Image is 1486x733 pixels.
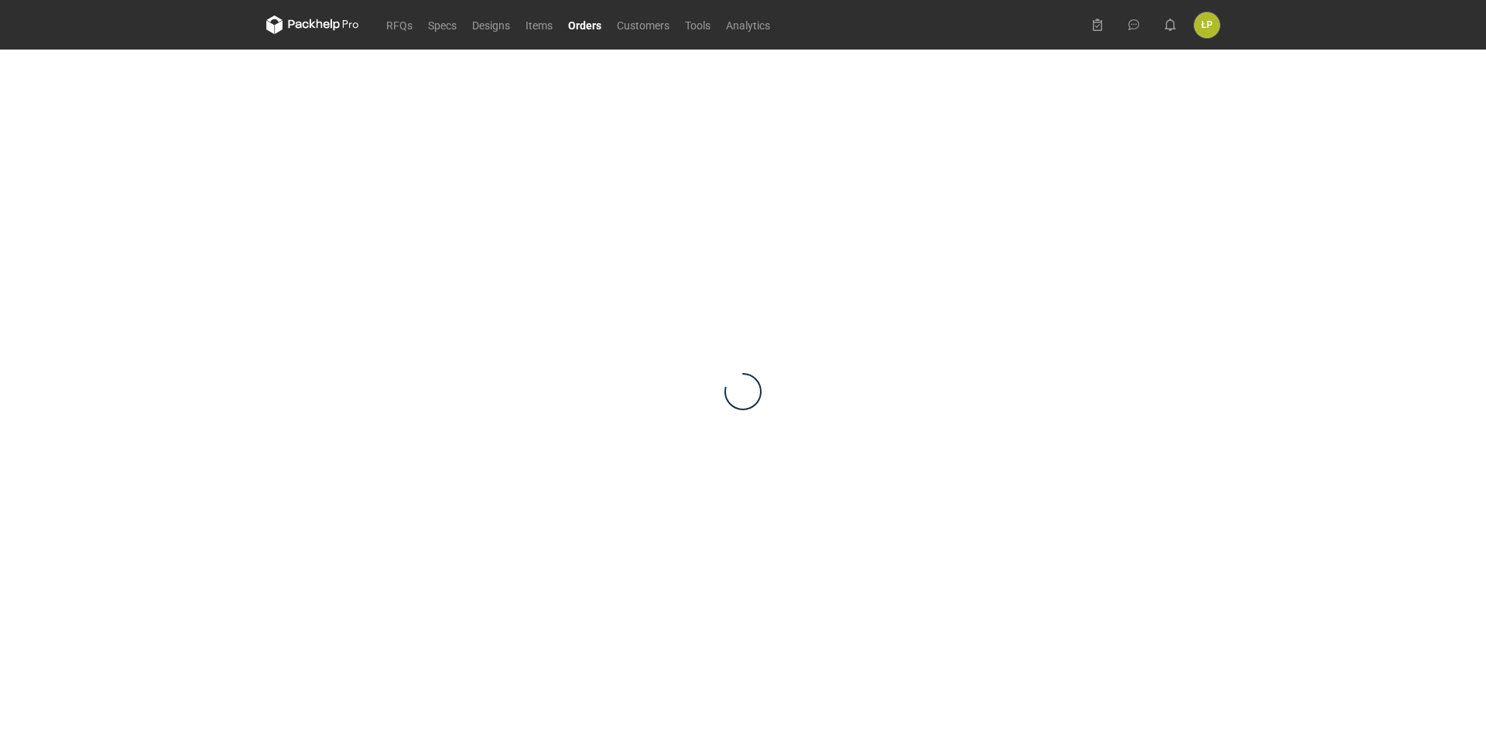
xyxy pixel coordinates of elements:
a: Designs [464,15,518,34]
a: Analytics [718,15,778,34]
a: Orders [560,15,609,34]
a: Tools [677,15,718,34]
div: Łukasz Postawa [1194,12,1220,38]
a: Customers [609,15,677,34]
a: Specs [420,15,464,34]
svg: Packhelp Pro [266,15,359,34]
button: ŁP [1194,12,1220,38]
a: RFQs [378,15,420,34]
a: Items [518,15,560,34]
